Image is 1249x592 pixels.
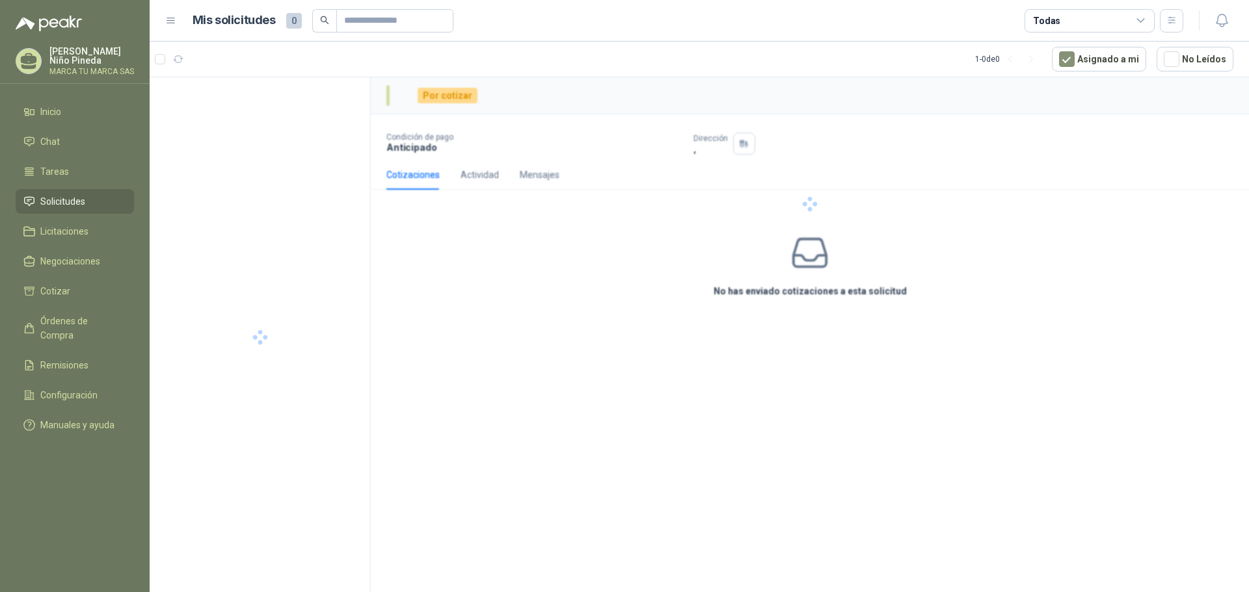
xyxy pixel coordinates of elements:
a: Cotizar [16,279,134,303]
div: Todas [1033,14,1060,28]
span: Solicitudes [40,194,85,209]
a: Manuales y ayuda [16,413,134,437]
a: Solicitudes [16,189,134,214]
a: Configuración [16,383,134,407]
a: Remisiones [16,353,134,378]
span: search [320,16,329,25]
span: Cotizar [40,284,70,298]
span: Manuales y ayuda [40,418,114,432]
a: Inicio [16,99,134,124]
button: Asignado a mi [1052,47,1146,71]
a: Licitaciones [16,219,134,244]
div: 1 - 0 de 0 [975,49,1041,70]
p: [PERSON_NAME] Niño Pineda [49,47,134,65]
h1: Mis solicitudes [193,11,276,30]
span: Negociaciones [40,254,100,268]
span: 0 [286,13,302,29]
button: No Leídos [1157,47,1233,71]
span: Inicio [40,105,61,119]
a: Negociaciones [16,249,134,274]
a: Tareas [16,159,134,184]
span: Configuración [40,388,98,402]
a: Chat [16,129,134,154]
a: Órdenes de Compra [16,309,134,348]
img: Logo peakr [16,16,82,31]
p: MARCA TU MARCA SAS [49,68,134,75]
span: Chat [40,135,60,149]
span: Licitaciones [40,224,88,238]
span: Órdenes de Compra [40,314,122,342]
span: Remisiones [40,358,88,372]
span: Tareas [40,164,69,179]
